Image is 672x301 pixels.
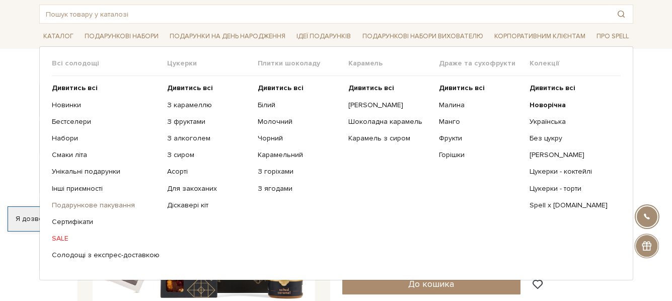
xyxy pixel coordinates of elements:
b: Дивитись всі [348,84,394,92]
a: Дивитись всі [258,84,341,93]
a: Дивитись всі [167,84,250,93]
a: [PERSON_NAME] [348,101,431,110]
button: До кошика [342,274,521,294]
a: Карамель з сиром [348,134,431,143]
a: Манго [439,117,522,126]
button: Пошук товару у каталозі [610,5,633,23]
span: Карамель [348,59,439,68]
a: Смаки літа [52,150,160,160]
a: З ягодами [258,184,341,193]
a: З карамеллю [167,101,250,110]
a: Бестселери [52,117,160,126]
a: SALE [52,234,160,243]
a: Білий [258,101,341,110]
a: [PERSON_NAME] [530,150,613,160]
a: Українська [530,117,613,126]
a: Каталог [39,29,78,44]
b: Дивитись всі [258,84,304,92]
span: Цукерки [167,59,258,68]
a: Цукерки - торти [530,184,613,193]
span: Драже та сухофрукти [439,59,530,68]
a: Шоколадна карамель [348,117,431,126]
a: З сиром [167,150,250,160]
a: Ідеї подарунків [292,29,355,44]
a: Spell x [DOMAIN_NAME] [530,201,613,210]
a: Асорті [167,167,250,176]
div: Каталог [39,46,633,280]
a: Корпоративним клієнтам [490,28,589,45]
a: Подарункові набори [81,29,163,44]
a: Новорічна [530,101,613,110]
a: Без цукру [530,134,613,143]
a: Унікальні подарунки [52,167,160,176]
a: Горішки [439,150,522,160]
div: Я дозволяю [DOMAIN_NAME] використовувати [8,214,281,223]
a: Дивитись всі [439,84,522,93]
a: З фруктами [167,117,250,126]
b: Дивитись всі [530,84,575,92]
a: Молочний [258,117,341,126]
b: Дивитись всі [52,84,98,92]
a: Дивитись всі [52,84,160,93]
a: Дивитись всі [348,84,431,93]
a: Цукерки - коктейлі [530,167,613,176]
a: Діскавері кіт [167,201,250,210]
a: Дивитись всі [530,84,613,93]
a: Подарунки на День народження [166,29,289,44]
a: Малина [439,101,522,110]
a: Про Spell [592,29,633,44]
a: Для закоханих [167,184,250,193]
span: Колекції [530,59,620,68]
a: Солодощі з експрес-доставкою [52,251,160,260]
a: Сертифікати [52,217,160,227]
a: Чорний [258,134,341,143]
a: З алкоголем [167,134,250,143]
a: Карамельний [258,150,341,160]
a: Подарункові набори вихователю [358,28,487,45]
span: До кошика [408,278,454,289]
a: Фрукти [439,134,522,143]
a: Подарункове пакування [52,201,160,210]
a: Набори [52,134,160,143]
a: Інші приємності [52,184,160,193]
a: Новинки [52,101,160,110]
span: Плитки шоколаду [258,59,348,68]
input: Пошук товару у каталозі [40,5,610,23]
span: Всі солодощі [52,59,167,68]
a: З горіхами [258,167,341,176]
b: Новорічна [530,101,566,109]
b: Дивитись всі [439,84,485,92]
b: Дивитись всі [167,84,213,92]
